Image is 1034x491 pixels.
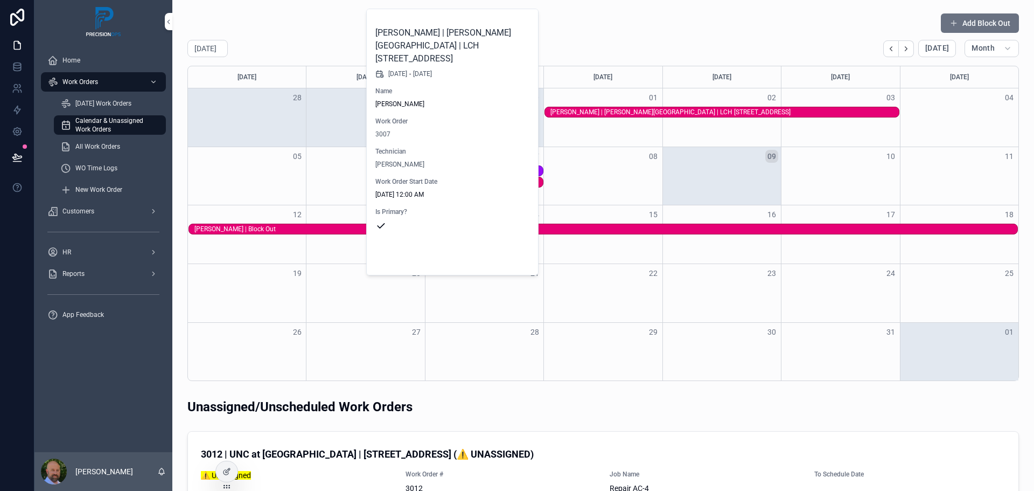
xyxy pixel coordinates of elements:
span: Name [375,87,530,95]
mark: ⚠️ Unassigned [201,471,251,480]
a: [DATE] Work Orders [54,94,166,113]
button: 19 [291,267,304,280]
button: 02 [765,91,778,104]
button: Open [486,248,532,266]
button: Back [883,40,899,57]
span: Calendar & Unassigned Work Orders [75,116,155,134]
button: 28 [291,91,304,104]
button: 11 [1003,150,1016,163]
button: 25 [1003,267,1016,280]
span: Job Name [610,470,801,479]
button: 22 [647,267,660,280]
h4: 3012 | UNC at [GEOGRAPHIC_DATA] | [STREET_ADDRESS] (⚠️ UNASSIGNED) [201,447,1005,461]
span: Work Order # [406,470,597,479]
a: All Work Orders [54,137,166,156]
span: Home [62,56,80,65]
div: [DATE] [546,66,660,88]
span: Reports [62,269,85,278]
span: Customers [62,207,94,216]
button: 01 [647,91,660,104]
button: Month [965,40,1019,57]
button: 26 [291,326,304,338]
button: 30 [765,326,778,338]
a: App Feedback [41,305,166,324]
img: App logo [85,5,123,38]
div: scrollable content [34,43,172,338]
span: Work Order Start Date [375,177,530,186]
button: 17 [884,208,897,221]
button: 12 [291,208,304,221]
button: Next [899,40,914,57]
button: 05 [291,150,304,163]
span: Work Orders [62,78,98,86]
button: 29 [647,326,660,338]
button: [DATE] [918,40,956,57]
span: App Feedback [62,310,104,319]
div: Jason Chavis | Block Out [194,224,1017,234]
button: 18 [1003,208,1016,221]
span: All Work Orders [75,142,120,151]
button: 03 [884,91,897,104]
h2: [DATE] [194,43,216,54]
button: 24 [884,267,897,280]
h2: Unassigned/Unscheduled Work Orders [187,398,413,416]
a: HR [41,243,166,262]
a: Home [41,51,166,70]
a: 3007 [375,130,390,139]
a: Reports [41,264,166,283]
span: [DATE] [925,44,949,53]
span: [DATE] [388,70,407,78]
button: 28 [528,326,541,338]
div: [DATE] [783,66,898,88]
a: [PERSON_NAME] [375,160,424,169]
span: WO Time Logs [75,164,117,172]
button: 09 [765,150,778,163]
div: [DATE] [190,66,304,88]
a: Customers [41,202,166,221]
button: 31 [884,326,897,338]
a: Calendar & Unassigned Work Orders [54,115,166,135]
button: 15 [647,208,660,221]
span: HR [62,248,71,257]
p: [PERSON_NAME] [75,466,133,477]
h2: [PERSON_NAME] | [PERSON_NAME][GEOGRAPHIC_DATA] | LCH [STREET_ADDRESS] [375,26,530,65]
div: Jason Chavis | Charles K Spring Building | LCH 4007 Fourth Street [550,107,899,117]
span: To Schedule Date [814,470,1006,479]
span: Month [972,44,995,53]
a: Work Orders [41,72,166,92]
span: New Work Order [75,185,122,194]
span: [DATE] 12:00 AM [375,190,530,199]
button: 23 [765,267,778,280]
button: 10 [884,150,897,163]
span: Technician [375,147,530,156]
span: [PERSON_NAME] [375,100,530,108]
button: 01 [1003,326,1016,338]
span: [DATE] [413,70,432,78]
span: Open [493,252,512,262]
button: 04 [1003,91,1016,104]
div: Month View [187,66,1019,381]
button: 16 [765,208,778,221]
div: [PERSON_NAME] | [PERSON_NAME][GEOGRAPHIC_DATA] | LCH [STREET_ADDRESS] [550,108,899,116]
span: Work Order [375,117,530,126]
span: Is Primary? [375,208,530,216]
a: WO Time Logs [54,158,166,178]
span: - [409,70,411,78]
button: 27 [410,326,423,338]
div: [DATE] [665,66,779,88]
div: [PERSON_NAME] | Block Out [194,225,1017,233]
div: [DATE] [902,66,1017,88]
button: Add Block Out [941,13,1019,33]
div: [DATE] [308,66,423,88]
span: [DATE] Work Orders [75,99,131,108]
button: 08 [647,150,660,163]
a: New Work Order [54,180,166,199]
